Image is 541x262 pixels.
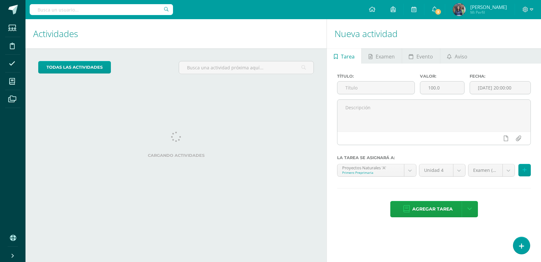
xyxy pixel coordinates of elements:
span: Examen [376,49,395,64]
a: Tarea [327,48,361,64]
a: Proyectos Naturales 'A'Primero Preprimaria [337,164,416,176]
h1: Nueva actividad [335,19,533,48]
span: Evento [416,49,433,64]
label: Valor: [420,74,465,79]
span: Tarea [341,49,355,64]
input: Busca un usuario... [30,4,173,15]
input: Busca una actividad próxima aquí... [179,61,314,74]
span: Aviso [455,49,467,64]
span: Examen (30.0pts) [473,164,498,176]
a: Examen (30.0pts) [468,164,515,176]
span: Mi Perfil [470,10,507,15]
div: Proyectos Naturales 'A' [342,164,399,170]
span: [PERSON_NAME] [470,4,507,10]
label: Fecha: [470,74,531,79]
a: Unidad 4 [419,164,465,176]
input: Fecha de entrega [470,81,530,94]
img: 97de3abe636775f55b96517d7f939dce.png [453,3,465,16]
a: Evento [402,48,440,64]
a: Aviso [440,48,474,64]
a: todas las Actividades [38,61,111,73]
a: Examen [362,48,401,64]
input: Puntos máximos [420,81,464,94]
input: Título [337,81,415,94]
span: Unidad 4 [424,164,448,176]
label: La tarea se asignará a: [337,155,531,160]
span: 3 [435,8,442,15]
label: Cargando actividades [38,153,314,158]
label: Título: [337,74,415,79]
h1: Actividades [33,19,319,48]
span: Agregar tarea [412,201,453,217]
div: Primero Preprimaria [342,170,399,175]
